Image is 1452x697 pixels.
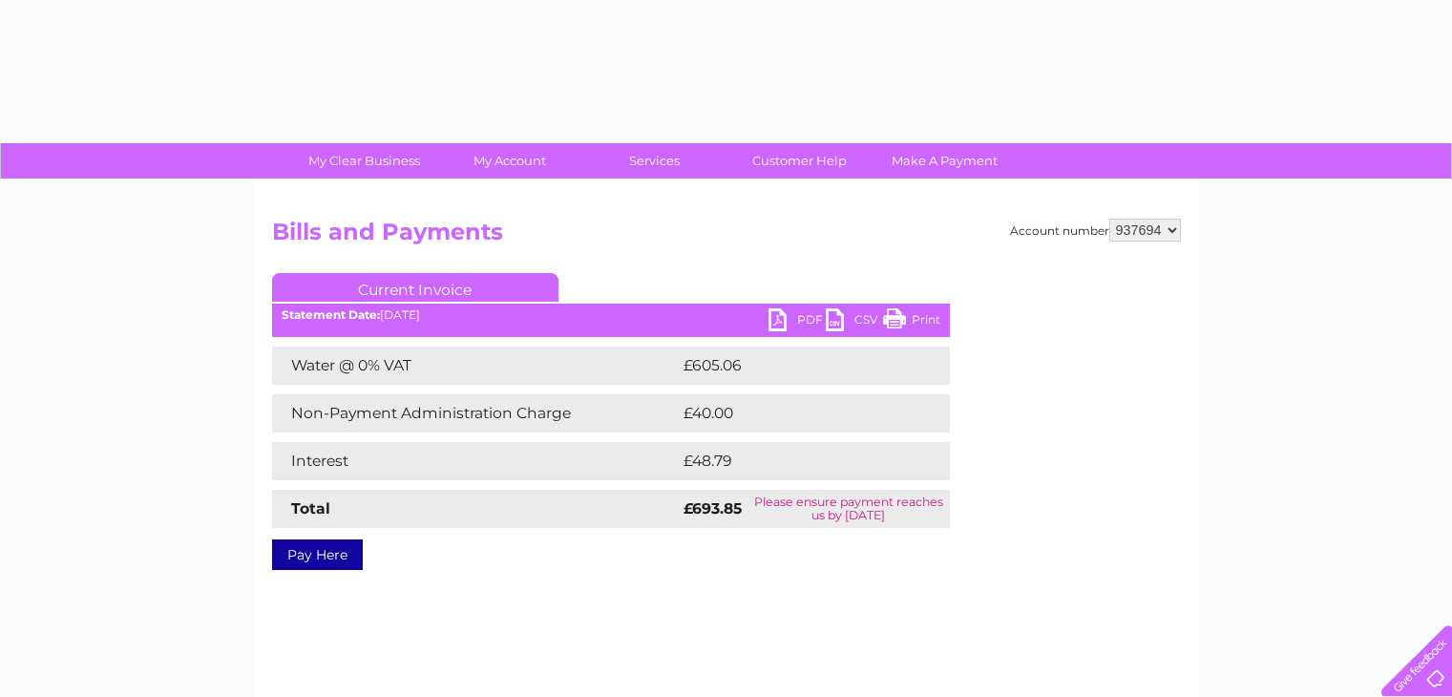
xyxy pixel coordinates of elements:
a: Pay Here [272,539,363,570]
td: £40.00 [679,394,913,433]
a: Make A Payment [866,143,1023,179]
a: Customer Help [721,143,878,179]
a: Services [576,143,733,179]
div: [DATE] [272,308,950,322]
b: Statement Date: [282,307,380,322]
a: Print [883,308,940,336]
h2: Bills and Payments [272,219,1181,255]
td: £48.79 [679,442,912,480]
a: My Account [431,143,588,179]
td: Please ensure payment reaches us by [DATE] [747,490,950,528]
strong: £693.85 [684,499,742,517]
td: £605.06 [679,347,916,385]
div: Account number [1010,219,1181,242]
a: CSV [826,308,883,336]
td: Interest [272,442,679,480]
strong: Total [291,499,330,517]
a: Current Invoice [272,273,558,302]
td: Non-Payment Administration Charge [272,394,679,433]
a: My Clear Business [285,143,443,179]
a: PDF [768,308,826,336]
td: Water @ 0% VAT [272,347,679,385]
